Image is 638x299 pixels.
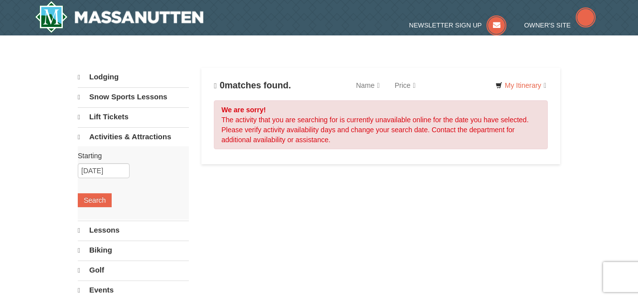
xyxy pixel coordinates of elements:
[221,106,266,114] strong: We are sorry!
[35,1,203,33] a: Massanutten Resort
[78,127,189,146] a: Activities & Attractions
[409,21,507,29] a: Newsletter Sign Up
[78,68,189,86] a: Lodging
[214,80,291,91] h4: matches found.
[214,100,548,149] div: The activity that you are searching for is currently unavailable online for the date you have sel...
[78,261,189,280] a: Golf
[78,193,112,207] button: Search
[78,221,189,240] a: Lessons
[348,75,387,95] a: Name
[78,151,181,161] label: Starting
[524,21,571,29] span: Owner's Site
[409,21,482,29] span: Newsletter Sign Up
[78,241,189,260] a: Biking
[220,80,225,90] span: 0
[387,75,423,95] a: Price
[524,21,596,29] a: Owner's Site
[35,1,203,33] img: Massanutten Resort Logo
[489,78,553,93] a: My Itinerary
[78,107,189,126] a: Lift Tickets
[78,87,189,106] a: Snow Sports Lessons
